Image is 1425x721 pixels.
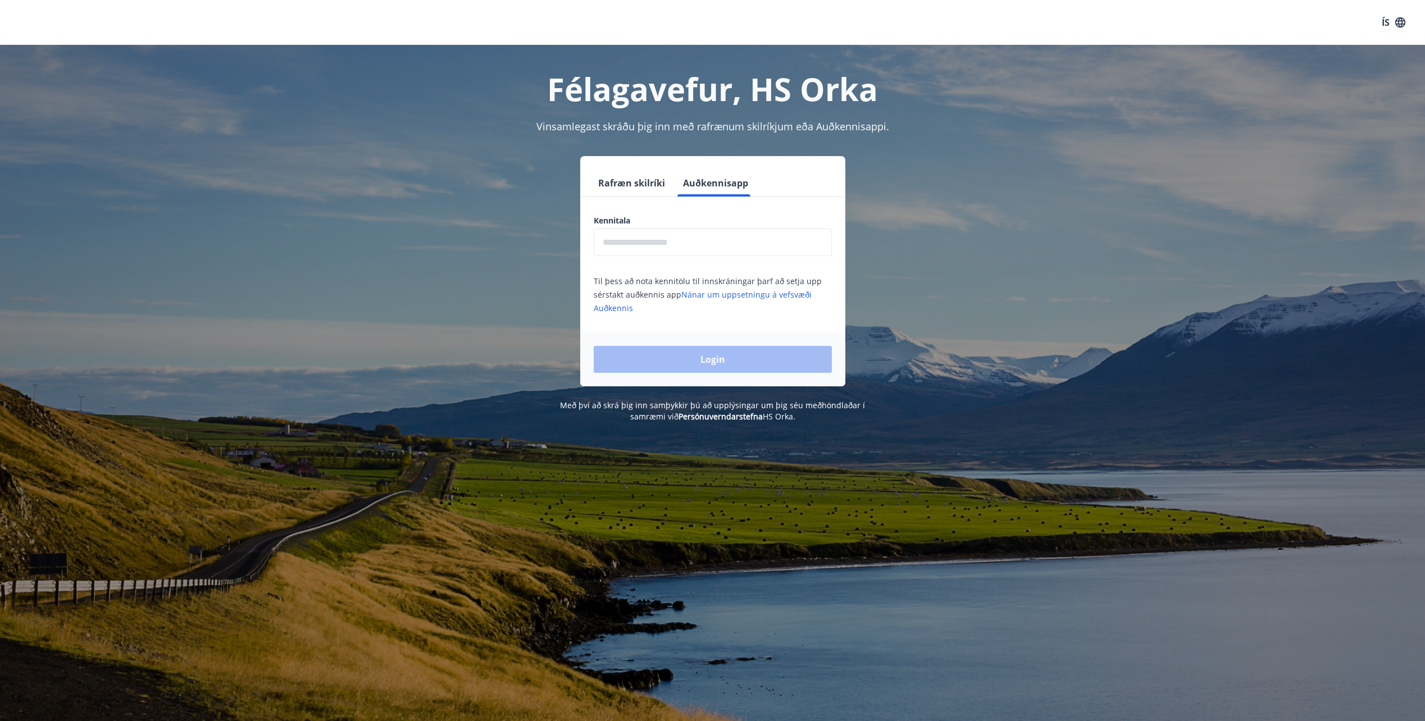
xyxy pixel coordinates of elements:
h1: Félagavefur, HS Orka [322,67,1104,110]
span: Með því að skrá þig inn samþykkir þú að upplýsingar um þig séu meðhöndlaðar í samræmi við HS Orka. [560,400,865,422]
a: Nánar um uppsetningu á vefsvæði Auðkennis [594,289,812,313]
span: Til þess að nota kennitölu til innskráningar þarf að setja upp sérstakt auðkennis app [594,276,822,313]
label: Kennitala [594,215,832,226]
button: Auðkennisapp [679,170,753,197]
span: Vinsamlegast skráðu þig inn með rafrænum skilríkjum eða Auðkennisappi. [536,120,889,133]
button: Rafræn skilríki [594,170,670,197]
a: Persónuverndarstefna [679,411,763,422]
button: ÍS [1376,12,1412,33]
